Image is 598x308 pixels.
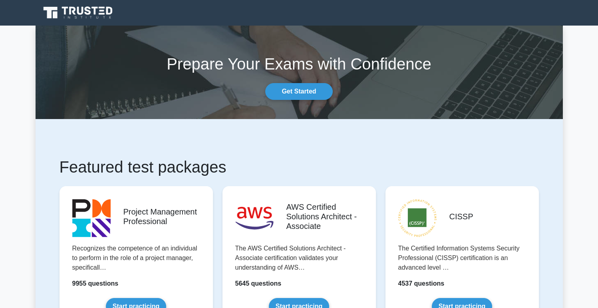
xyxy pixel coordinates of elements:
a: Get Started [265,83,332,100]
h1: Prepare Your Exams with Confidence [36,54,563,74]
h1: Featured test packages [60,157,539,177]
